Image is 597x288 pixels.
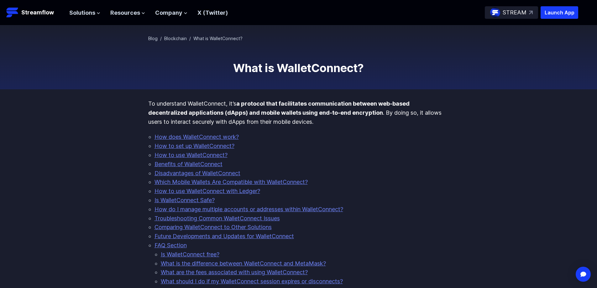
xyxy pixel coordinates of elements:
button: Launch App [541,6,578,19]
a: Future Developments and Updates for WalletConnect [154,233,294,239]
span: Company [155,8,182,18]
a: Disadvantages of WalletConnect [154,170,240,176]
a: Blog [148,36,158,41]
a: How to use WalletConnect? [154,152,228,158]
p: STREAM [503,8,526,17]
div: Open Intercom Messenger [576,267,591,282]
img: top-right-arrow.svg [529,11,533,14]
a: Streamflow [6,6,63,19]
a: STREAM [485,6,538,19]
a: How does WalletConnect work? [154,134,239,140]
a: Is WalletConnect free? [161,251,219,258]
a: Is WalletConnect Safe? [154,197,215,203]
button: Company [155,8,187,18]
button: Solutions [69,8,100,18]
span: / [189,36,191,41]
img: Streamflow Logo [6,6,19,19]
p: To understand WalletConnect, it’s . By doing so, it allows users to interact securely with dApps ... [148,99,449,126]
a: X (Twitter) [197,9,228,16]
h1: What is WalletConnect? [148,62,449,74]
strong: a protocol that facilitates communication between web-based decentralized applications (dApps) an... [148,100,410,116]
span: / [160,36,162,41]
a: What should I do if my WalletConnect session expires or disconnects? [161,278,343,285]
a: How to use WalletConnect with Ledger? [154,188,260,194]
a: What are the fees associated with using WalletConnect? [161,269,308,275]
a: What is the difference between WalletConnect and MetaMask? [161,260,326,267]
a: Troubleshooting Common WalletConnect Issues [154,215,280,222]
a: How to set up WalletConnect? [154,143,234,149]
img: streamflow-logo-circle.png [490,8,500,18]
p: Streamflow [21,8,54,17]
button: Resources [110,8,145,18]
a: Blockchain [164,36,187,41]
span: Resources [110,8,140,18]
a: How do I manage multiple accounts or addresses within WalletConnect? [154,206,343,212]
a: FAQ Section [154,242,187,249]
a: Which Mobile Wallets Are Compatible with WalletConnect? [154,179,308,185]
a: Comparing WalletConnect to Other Solutions [154,224,272,230]
span: What is WalletConnect? [193,36,243,41]
a: Benefits of WalletConnect [154,161,223,167]
span: Solutions [69,8,95,18]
